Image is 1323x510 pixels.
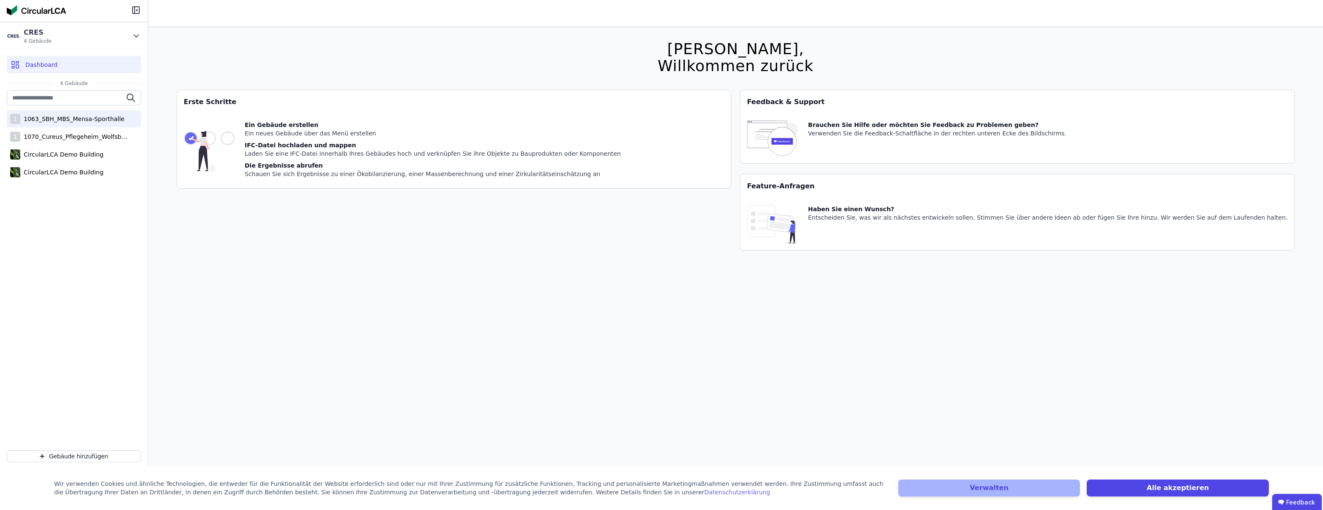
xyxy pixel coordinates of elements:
[245,121,621,129] div: Ein Gebäude erstellen
[20,132,130,141] div: 1070_Cureus_Pflegeheim_Wolfsbüttel
[245,141,621,149] div: IFC-Datei hochladen und mappen
[184,121,235,182] img: getting_started_tile-DrF_GRSv.svg
[24,28,52,38] div: CRES
[808,121,1066,129] div: Brauchen Sie Hilfe oder möchten Sie Feedback zu Problemen geben?
[808,129,1066,138] div: Verwenden Sie die Feedback-Schaltfläche in der rechten unteren Ecke des Bildschirms.
[20,115,125,123] div: 1063_SBH_MBS_Mensa-Sporthalle
[740,174,1294,198] div: Feature-Anfragen
[7,450,141,462] button: Gebäude hinzufügen
[20,168,103,176] div: CircularLCA Demo Building
[52,80,97,87] span: 4 Gebäude
[10,165,20,179] img: CircularLCA Demo Building
[7,29,20,43] img: CRES
[245,129,621,138] div: Ein neues Gebäude über das Menü erstellen
[808,205,1287,213] div: Haben Sie einen Wunsch?
[10,114,20,124] div: 1
[245,161,621,170] div: Die Ergebnisse abrufen
[1087,480,1269,496] button: Alle akzeptieren
[25,61,58,69] span: Dashboard
[7,5,66,15] img: Concular
[808,213,1287,222] div: Entscheiden Sie, was wir als nächstes entwickeln sollen. Stimmen Sie über andere Ideen ab oder fü...
[740,90,1294,114] div: Feedback & Support
[24,38,52,44] span: 4 Gebäude
[54,480,888,496] div: Wir verwenden Cookies und ähnliche Technologien, die entweder für die Funktionalität der Website ...
[20,150,103,159] div: CircularLCA Demo Building
[704,489,770,496] a: Datenschutzerklärung
[10,148,20,161] img: CircularLCA Demo Building
[10,132,20,142] div: 1
[177,90,731,114] div: Erste Schritte
[747,205,798,243] img: feature_request_tile-UiXE1qGU.svg
[245,149,621,158] div: Laden Sie eine IFC-Datei innerhalb Ihres Gebäudes hoch und verknüpfen Sie ihre Objekte zu Bauprod...
[898,480,1080,496] button: Verwalten
[658,41,814,58] div: [PERSON_NAME],
[245,170,621,178] div: Schauen Sie sich Ergebnisse zu einer Ökobilanzierung, einer Massenberechnung und einer Zirkularit...
[747,121,798,157] img: feedback-icon-HCTs5lye.svg
[658,58,814,74] div: Willkommen zurück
